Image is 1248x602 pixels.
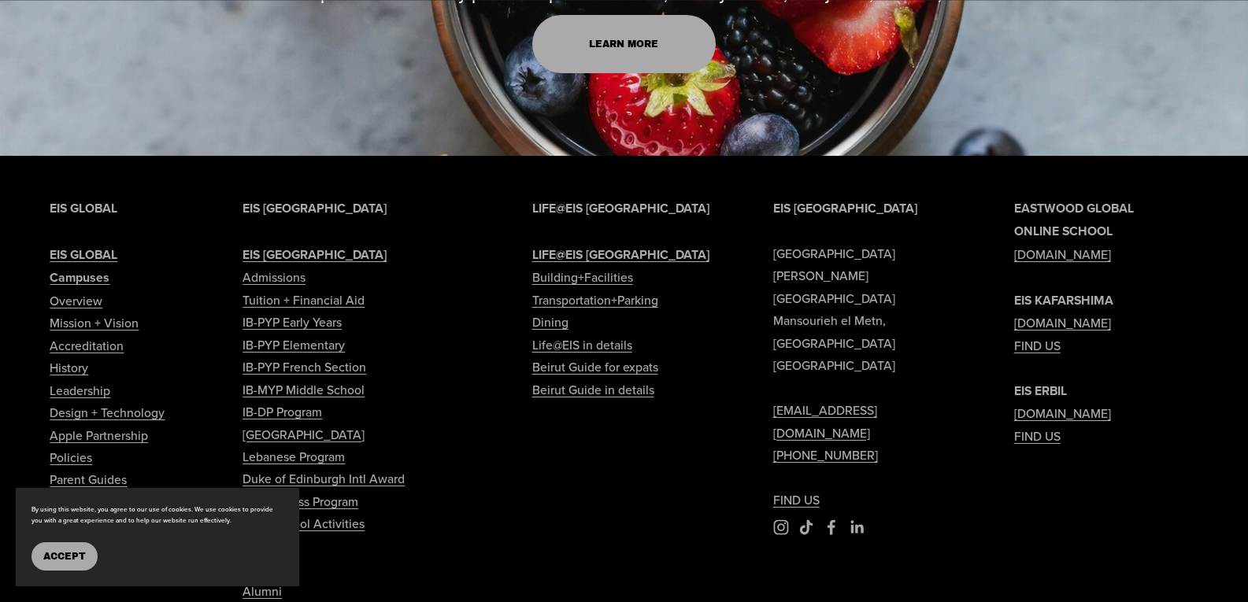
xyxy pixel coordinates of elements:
strong: EIS KAFARSHIMA [1014,291,1113,309]
strong: LIFE@EIS [GEOGRAPHIC_DATA] [532,199,709,217]
p: [GEOGRAPHIC_DATA] [PERSON_NAME][GEOGRAPHIC_DATA] Mansourieh el Metn, [GEOGRAPHIC_DATA] [GEOGRAPHI... [773,197,957,511]
a: FIND US [1014,425,1061,447]
a: Admissions [243,266,306,288]
strong: Campuses [50,268,109,286]
strong: EASTWOOD GLOBAL ONLINE SCHOOL [1014,199,1134,240]
a: Apple Partnership [50,424,148,446]
a: Learn more [532,15,717,73]
a: Mission + Vision [50,312,139,334]
a: TikTok [798,519,814,535]
a: LinkedIn [849,519,865,535]
a: Beirut Guide in details [532,379,654,401]
a: Dining [532,311,568,333]
strong: EIS GLOBAL [50,199,117,217]
a: [DOMAIN_NAME] [1014,312,1111,334]
a: FIND US [1014,334,1061,356]
a: Instagram [773,519,789,535]
a: [DOMAIN_NAME] [1014,402,1111,424]
a: IB-DP Program [243,401,322,423]
a: Life@EIS in details [532,334,632,356]
a: Leadership [50,379,110,401]
a: EIS [GEOGRAPHIC_DATA] [243,243,387,266]
a: [PHONE_NUMBER] [773,444,878,466]
a: Overview [50,290,102,312]
strong: EIS GLOBAL [50,246,117,264]
a: IB-PYP Elementary [243,334,345,356]
a: Lebanese Program [243,445,345,467]
a: History [50,356,88,379]
a: EIS GLOBAL [50,243,117,266]
strong: EIS [GEOGRAPHIC_DATA] [243,246,387,264]
a: Tuition + Financial Aid [243,289,365,311]
a: Campuses [50,266,109,289]
a: IB-PYP Early Years [243,311,342,333]
strong: LIFE@EIS [GEOGRAPHIC_DATA] [532,246,709,264]
strong: EIS [GEOGRAPHIC_DATA] [243,199,387,217]
a: [GEOGRAPHIC_DATA] [243,423,365,445]
span: Accept [43,551,86,562]
a: Parent Guides [50,468,127,490]
button: Accept [31,542,98,571]
section: Cookie banner [16,488,299,587]
a: Alumni [243,580,282,602]
a: [EMAIL_ADDRESS][DOMAIN_NAME] [773,399,957,444]
a: Beirut Guide for expats [532,356,658,378]
a: [DOMAIN_NAME] [1014,243,1111,265]
a: Policies [50,446,92,468]
a: FIND US [773,489,820,511]
a: Building+Facilities [532,266,633,288]
a: Duke of Edinburgh Intl Award [243,467,405,489]
a: Accreditation [50,334,124,356]
a: Facebook [824,519,839,535]
a: IB-MYP Middle School [243,379,365,401]
a: After-school Activities [243,512,365,534]
a: Design + Technology [50,401,165,423]
p: By using this website, you agree to our use of cookies. We use cookies to provide you with a grea... [31,504,283,527]
a: LIFE@EIS [GEOGRAPHIC_DATA] [532,243,709,266]
strong: EIS [GEOGRAPHIC_DATA] [773,199,917,217]
strong: EIS ERBIL [1014,382,1067,400]
a: Mindfulness Program [243,490,358,512]
a: IB-PYP French Section [243,356,366,378]
a: Transportation+Parking [532,289,658,311]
